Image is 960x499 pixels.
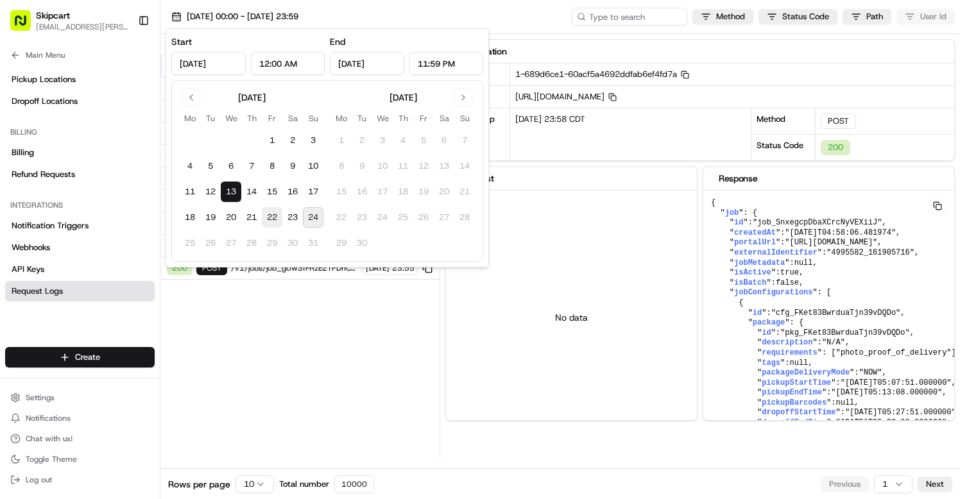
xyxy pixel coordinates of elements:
[5,5,133,36] button: Skipcart[EMAIL_ADDRESS][PERSON_NAME][DOMAIN_NAME]
[12,74,76,85] span: Pickup Locations
[780,268,799,277] span: true
[282,182,303,202] button: 16
[303,207,323,228] button: 24
[330,52,404,75] input: Date
[822,338,845,347] span: "N/A"
[166,8,304,26] button: [DATE] 00:00 - [DATE] 23:59
[789,359,808,368] span: null
[33,83,212,96] input: Clear
[26,434,73,444] span: Chat with us!
[751,134,816,160] div: Status Code
[238,91,266,104] div: [DATE]
[330,36,345,47] label: End
[836,398,855,407] span: null
[5,164,155,185] a: Refund Requests
[434,112,454,125] th: Saturday
[780,328,910,337] span: "pkg_FKet83BwrduaTjn39vDQDo"
[461,172,681,185] div: Request
[5,409,155,427] button: Notifications
[180,207,200,228] button: 18
[221,207,241,228] button: 20
[734,218,743,227] span: id
[352,112,372,125] th: Tuesday
[262,156,282,176] button: 8
[734,258,785,267] span: jobMetadata
[12,220,89,232] span: Notification Triggers
[5,389,155,407] button: Settings
[366,263,390,273] span: [DATE]
[187,11,298,22] span: [DATE] 00:00 - [DATE] 23:59
[26,393,55,403] span: Settings
[262,130,282,151] button: 1
[762,348,817,357] span: requirements
[180,156,200,176] button: 4
[200,207,221,228] button: 19
[36,22,128,32] span: [EMAIL_ADDRESS][PERSON_NAME][DOMAIN_NAME]
[782,11,829,22] span: Status Code
[200,156,221,176] button: 5
[734,228,776,237] span: createdAt
[171,36,192,47] label: Start
[26,186,98,199] span: Knowledge Base
[572,8,687,26] input: Type to search
[918,477,952,492] button: Next
[196,261,227,275] div: POST
[827,248,914,257] span: "4995582_161905716"
[776,278,799,287] span: false
[393,112,413,125] th: Thursday
[262,207,282,228] button: 22
[180,112,200,125] th: Monday
[5,237,155,258] a: Webhooks
[5,91,155,112] a: Dropoff Locations
[180,182,200,202] button: 11
[303,130,323,151] button: 3
[725,208,739,217] span: job
[413,112,434,125] th: Friday
[218,126,234,142] button: Start new chat
[836,348,952,357] span: "photo_proof_of_delivery"
[836,418,947,427] span: "[DATE]T05:33:08.000000"
[753,318,785,327] span: package
[5,281,155,301] a: Request Logs
[182,89,200,106] button: Go to previous month
[12,264,44,275] span: API Keys
[103,181,211,204] a: 💻API Documentation
[716,11,745,22] span: Method
[282,130,303,151] button: 2
[128,217,155,227] span: Pylon
[762,378,831,387] span: pickupStartTime
[5,46,155,64] button: Main Menu
[26,454,77,464] span: Toggle Theme
[515,91,617,102] span: [URL][DOMAIN_NAME]
[859,368,882,377] span: "NOW"
[5,122,155,142] div: Billing
[221,182,241,202] button: 13
[331,112,352,125] th: Monday
[200,182,221,202] button: 12
[13,51,234,72] p: Welcome 👋
[510,108,751,160] div: [DATE] 23:58 CDT
[75,351,100,363] span: Create
[5,347,155,368] button: Create
[5,216,155,236] a: Notification Triggers
[372,112,393,125] th: Wednesday
[762,418,827,427] span: dropoffEndTime
[461,45,939,58] div: Information
[392,263,415,273] span: 23:55
[734,278,766,287] span: isBatch
[262,112,282,125] th: Friday
[5,450,155,468] button: Toggle Theme
[303,112,323,125] th: Sunday
[771,309,901,317] span: "cfg_FKet83BwrduaTjn39vDQDo"
[759,9,837,24] button: Status Code
[841,378,952,387] span: "[DATE]T05:07:51.000000"
[751,108,816,134] div: Method
[555,311,588,324] p: No data
[12,285,63,297] span: Request Logs
[734,238,776,247] span: portalUrl
[734,268,771,277] span: isActive
[454,112,475,125] th: Sunday
[762,328,771,337] span: id
[282,156,303,176] button: 9
[13,187,23,198] div: 📗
